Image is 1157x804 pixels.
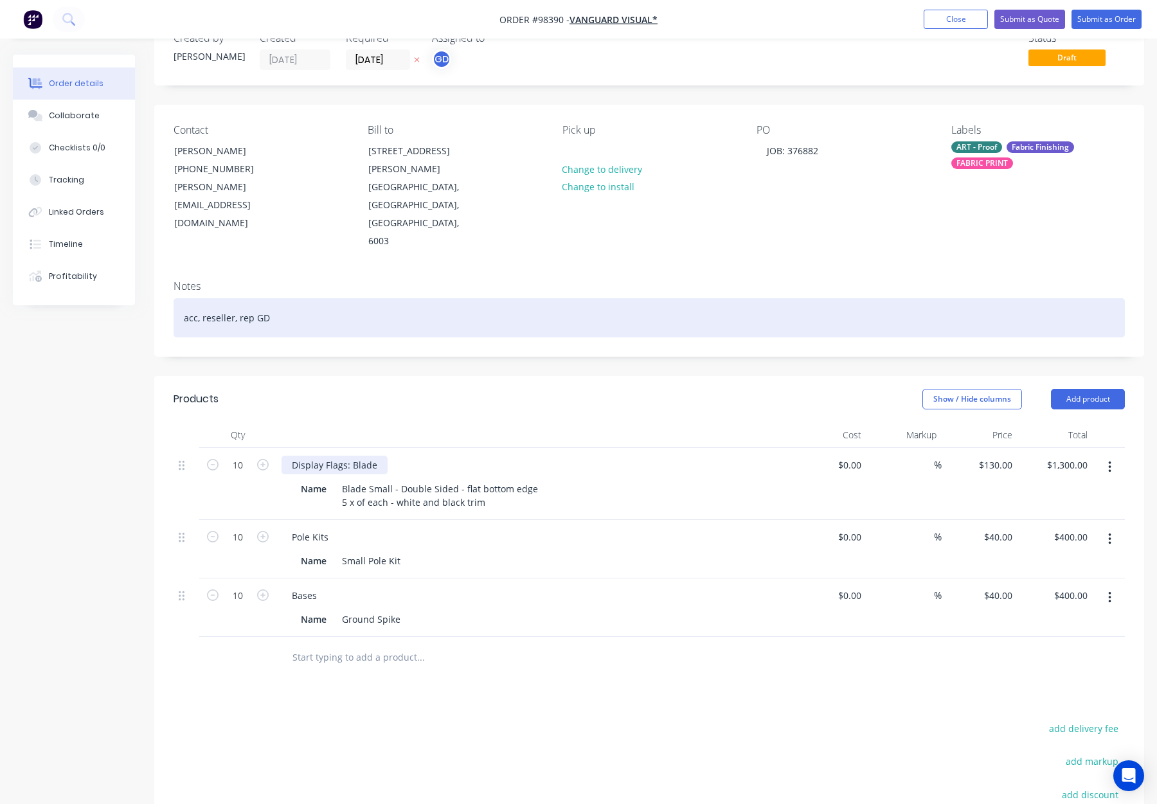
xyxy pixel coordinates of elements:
button: Checklists 0/0 [13,132,135,164]
div: Status [1028,32,1125,44]
div: [PERSON_NAME][PHONE_NUMBER][PERSON_NAME][EMAIL_ADDRESS][DOMAIN_NAME] [163,141,292,233]
div: [STREET_ADDRESS][PERSON_NAME] [368,142,475,178]
button: Profitability [13,260,135,292]
div: Pick up [562,124,736,136]
div: Tracking [49,174,84,186]
div: Price [942,422,1018,448]
button: Close [924,10,988,29]
div: Cost [791,422,866,448]
div: Markup [866,422,942,448]
div: Assigned to [432,32,561,44]
div: [PERSON_NAME][EMAIL_ADDRESS][DOMAIN_NAME] [174,178,281,232]
span: Order #98390 - [499,13,570,26]
button: Linked Orders [13,196,135,228]
button: add discount [1055,785,1125,803]
div: Total [1018,422,1093,448]
button: Submit as Order [1072,10,1142,29]
div: Bill to [368,124,541,136]
div: Ground Spike [337,610,406,629]
div: Blade Small - Double Sided - flat bottom edge 5 x of each - white and black trim [337,479,546,512]
div: [GEOGRAPHIC_DATA], [GEOGRAPHIC_DATA], [GEOGRAPHIC_DATA], 6003 [368,178,475,250]
input: Start typing to add a product... [292,645,549,670]
div: Required [346,32,417,44]
div: Qty [199,422,276,448]
button: Collaborate [13,100,135,132]
div: Name [296,551,332,570]
img: Factory [23,10,42,29]
a: VANGUARD VISUAL* [570,13,658,26]
div: Bases [282,586,327,605]
div: Linked Orders [49,206,104,218]
div: Small Pole Kit [337,551,406,570]
div: Name [296,610,332,629]
button: Change to install [555,178,641,195]
button: Change to delivery [555,160,649,177]
div: Labels [951,124,1125,136]
div: Name [296,479,332,498]
button: GD [432,49,451,69]
div: FABRIC PRINT [951,157,1013,169]
span: % [934,588,942,603]
div: Created by [174,32,244,44]
span: Draft [1028,49,1106,66]
div: ART - Proof [951,141,1002,153]
div: PO [757,124,930,136]
button: Timeline [13,228,135,260]
button: Order details [13,67,135,100]
div: Created [260,32,330,44]
div: [STREET_ADDRESS][PERSON_NAME][GEOGRAPHIC_DATA], [GEOGRAPHIC_DATA], [GEOGRAPHIC_DATA], 6003 [357,141,486,251]
div: Pole Kits [282,528,339,546]
div: Timeline [49,238,83,250]
div: Profitability [49,271,97,282]
div: Notes [174,280,1125,292]
div: [PERSON_NAME] [174,142,281,160]
span: % [934,458,942,472]
button: Show / Hide columns [922,389,1022,409]
div: Order details [49,78,103,89]
div: Display Flags: Blade [282,456,388,474]
span: % [934,530,942,544]
div: Open Intercom Messenger [1113,760,1144,791]
div: [PERSON_NAME] [174,49,244,63]
div: Contact [174,124,347,136]
div: [PHONE_NUMBER] [174,160,281,178]
div: Products [174,391,219,407]
div: JOB: 376882 [757,141,829,160]
button: Add product [1051,389,1125,409]
div: Checklists 0/0 [49,142,105,154]
button: Tracking [13,164,135,196]
button: add markup [1059,753,1125,770]
div: acc, reseller, rep GD [174,298,1125,337]
div: Fabric Finishing [1007,141,1074,153]
button: add delivery fee [1042,720,1125,737]
div: Collaborate [49,110,100,121]
button: Submit as Quote [994,10,1065,29]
